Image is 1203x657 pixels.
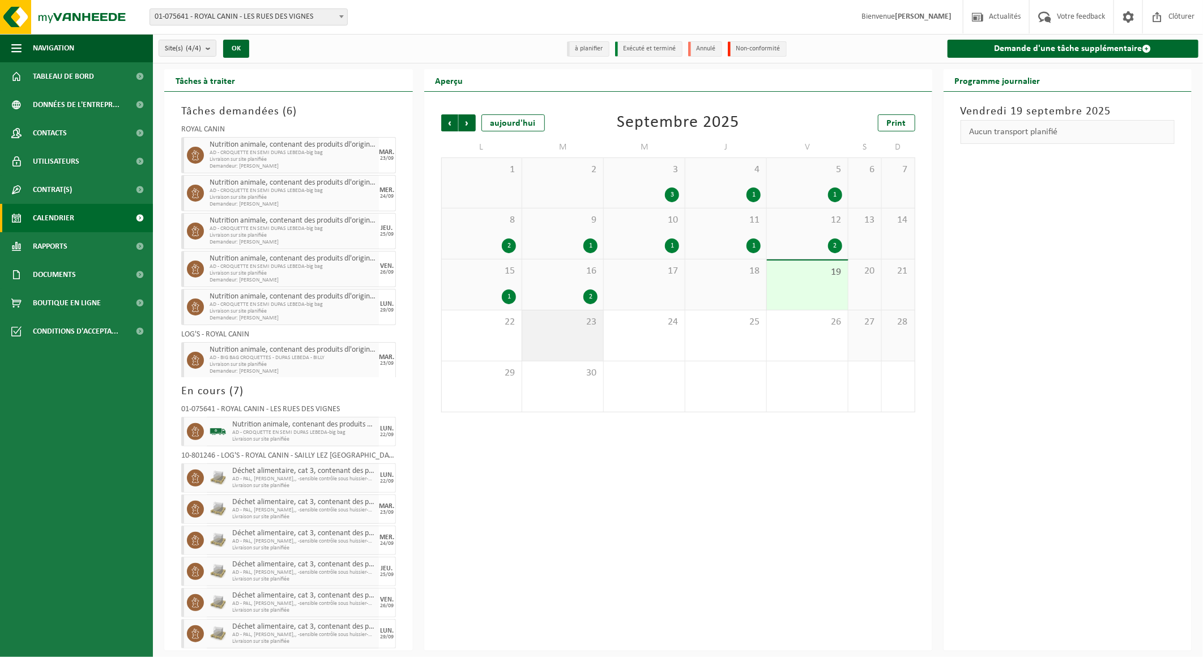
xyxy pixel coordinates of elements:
span: Livraison sur site planifiée [232,436,376,443]
a: Demande d'une tâche supplémentaire [948,40,1199,58]
div: 1 [828,187,842,202]
span: 7 [888,164,909,176]
span: Déchet alimentaire, cat 3, contenant des produits d'origine animale, emballage synthétique [232,622,376,632]
li: Non-conformité [728,41,787,57]
span: AD - CROQUETTE EN SEMI DUPAS LEBEDA-big bag [232,429,376,436]
span: Livraison sur site planifiée [210,308,376,315]
span: 12 [773,214,842,227]
span: Déchet alimentaire, cat 3, contenant des produits d'origine animale, emballage synthétique [232,498,376,507]
span: Contacts [33,119,67,147]
span: Livraison sur site planifiée [210,270,376,277]
div: aujourd'hui [481,114,545,131]
span: Livraison sur site planifiée [210,361,376,368]
span: AD - PAL, [PERSON_NAME],, -sensible contrôle sous huissier-QUEVY [232,476,376,483]
td: M [604,137,685,157]
span: Données de l'entrepr... [33,91,120,119]
span: 14 [888,214,909,227]
span: AD - CROQUETTE EN SEMI DUPAS LEBEDA-big bag [210,301,376,308]
div: MER. [379,534,394,541]
h2: Aperçu [424,69,475,91]
span: Nutrition animale, contenant des produits dl'origine animale, non emballé, catégorie 3 [210,140,376,150]
li: Exécuté et terminé [615,41,682,57]
count: (4/4) [186,45,201,52]
span: AD - PAL, [PERSON_NAME],, -sensible contrôle sous huissier-QUEVY [232,600,376,607]
button: OK [223,40,249,58]
li: à planifier [567,41,609,57]
td: L [441,137,523,157]
div: 3 [665,187,679,202]
span: Nutrition animale, contenant des produits dl'origine animale, non emballé, catégorie 3 [210,216,376,225]
h2: Programme journalier [944,69,1052,91]
span: 23 [528,316,598,328]
span: Déchet alimentaire, cat 3, contenant des produits d'origine animale, emballage synthétique [232,560,376,569]
div: LUN. [380,628,394,634]
span: 28 [888,316,909,328]
span: Print [887,119,906,128]
span: 4 [691,164,761,176]
span: Suivant [459,114,476,131]
div: LOG'S - ROYAL CANIN [181,331,396,342]
span: Livraison sur site planifiée [210,232,376,239]
a: Print [878,114,915,131]
h3: Vendredi 19 septembre 2025 [961,103,1175,120]
div: ROYAL CANIN [181,126,396,137]
span: 26 [773,316,842,328]
span: Déchet alimentaire, cat 3, contenant des produits d'origine animale, emballage synthétique [232,591,376,600]
span: AD - CROQUETTE EN SEMI DUPAS LEBEDA-big bag [210,263,376,270]
div: MAR. [379,503,395,510]
div: LUN. [380,301,394,308]
span: 30 [528,367,598,379]
div: 24/09 [380,541,394,547]
div: VEN. [380,263,394,270]
span: Nutrition animale, contenant des produits dl'origine animale, non emballé, catégorie 3 [232,420,376,429]
span: Demandeur: [PERSON_NAME] [210,368,376,375]
span: 29 [447,367,517,379]
div: 25/09 [380,232,394,237]
div: JEU. [381,225,393,232]
h2: Tâches à traiter [164,69,246,91]
span: Utilisateurs [33,147,79,176]
div: 23/09 [380,361,394,366]
img: LP-PA-00000-WDN-11 [210,563,227,580]
div: 2 [502,238,516,253]
span: AD - PAL, [PERSON_NAME],, -sensible contrôle sous huissier-QUEVY [232,569,376,576]
img: BL-SO-LV [210,423,227,440]
span: Boutique en ligne [33,289,101,317]
div: 23/09 [380,510,394,515]
span: Demandeur: [PERSON_NAME] [210,277,376,284]
div: VEN. [380,596,394,603]
h3: Tâches demandées ( ) [181,103,396,120]
span: 9 [528,214,598,227]
span: Demandeur: [PERSON_NAME] [210,239,376,246]
span: Demandeur: [PERSON_NAME] [210,315,376,322]
div: 23/09 [380,156,394,161]
span: Livraison sur site planifiée [232,545,376,552]
button: Site(s)(4/4) [159,40,216,57]
span: Navigation [33,34,74,62]
span: Contrat(s) [33,176,72,204]
div: 29/09 [380,634,394,640]
span: Demandeur: [PERSON_NAME] [210,163,376,170]
span: Livraison sur site planifiée [210,156,376,163]
span: Livraison sur site planifiée [232,483,376,489]
span: AD - BIG BAG CROQUETTES - DUPAS LEBEDA - BILLY [210,355,376,361]
span: 11 [691,214,761,227]
span: AD - PAL, [PERSON_NAME],, -sensible contrôle sous huissier-QUEVY [232,538,376,545]
span: 20 [854,265,876,278]
img: LP-PA-00000-WDN-11 [210,470,227,487]
span: 01-075641 - ROYAL CANIN - LES RUES DES VIGNES [150,8,348,25]
span: 8 [447,214,517,227]
div: 2 [583,289,598,304]
div: 1 [746,238,761,253]
span: 13 [854,214,876,227]
div: 25/09 [380,572,394,578]
img: LP-PA-00000-WDN-11 [210,532,227,549]
span: Site(s) [165,40,201,57]
span: Conditions d'accepta... [33,317,118,345]
span: Documents [33,261,76,289]
div: 1 [502,289,516,304]
span: Nutrition animale, contenant des produits dl'origine animale, non emballé, catégorie 3 [210,254,376,263]
span: Livraison sur site planifiée [232,576,376,583]
td: M [522,137,604,157]
span: AD - CROQUETTE EN SEMI DUPAS LEBEDA-big bag [210,150,376,156]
